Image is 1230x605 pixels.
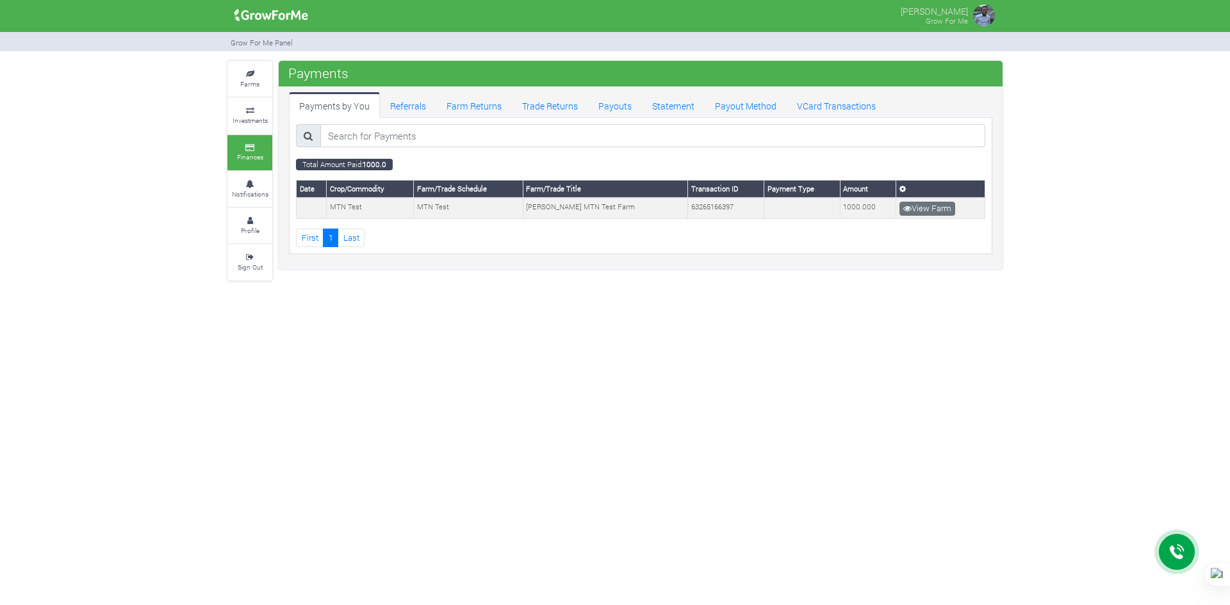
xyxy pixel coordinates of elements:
[840,198,896,218] td: 1000.000
[705,92,787,118] a: Payout Method
[227,135,272,170] a: Finances
[238,262,263,271] small: Sign Out
[642,92,705,118] a: Statement
[227,98,272,133] a: Investments
[231,38,293,47] small: Grow For Me Panel
[523,181,688,198] th: Farm/Trade Title
[971,3,997,28] img: growforme image
[233,116,268,125] small: Investments
[327,198,414,218] td: MTN Test
[296,229,324,247] a: First
[323,229,338,247] a: 1
[688,181,764,198] th: Transaction ID
[363,159,386,169] b: 1000.0
[414,198,523,218] td: MTN Test
[297,181,327,198] th: Date
[227,172,272,207] a: Notifications
[688,198,764,218] td: 63265166397
[588,92,642,118] a: Payouts
[296,159,393,170] small: Total Amount Paid:
[230,3,313,28] img: growforme image
[320,124,985,147] input: Search for Payments
[232,190,268,198] small: Notifications
[227,245,272,280] a: Sign Out
[764,181,840,198] th: Payment Type
[380,92,436,118] a: Referrals
[338,229,365,247] a: Last
[901,3,968,18] p: [PERSON_NAME]
[414,181,523,198] th: Farm/Trade Schedule
[296,229,985,247] nav: Page Navigation
[926,16,968,26] small: Grow For Me
[512,92,588,118] a: Trade Returns
[523,198,688,218] td: [PERSON_NAME] MTN Test Farm
[289,92,380,118] a: Payments by You
[840,181,896,198] th: Amount
[899,202,955,216] a: View Farm
[227,61,272,97] a: Farms
[285,60,352,86] span: Payments
[327,181,414,198] th: Crop/Commodity
[436,92,512,118] a: Farm Returns
[237,152,263,161] small: Finances
[787,92,886,118] a: VCard Transactions
[241,226,259,235] small: Profile
[240,79,259,88] small: Farms
[227,208,272,243] a: Profile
